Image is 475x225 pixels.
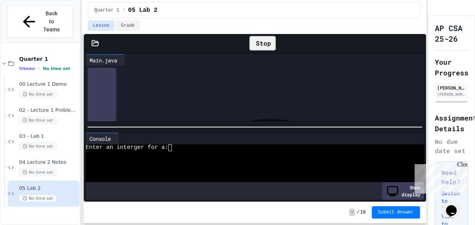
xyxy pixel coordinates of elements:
[437,84,466,91] div: [PERSON_NAME]
[19,169,57,176] span: No time set
[86,54,125,66] div: Main.java
[86,56,121,64] div: Main.java
[349,209,355,216] span: -
[382,182,424,200] div: Show display
[19,81,78,88] span: 00 Lecture 1 Demo
[443,194,467,217] iframe: chat widget
[86,144,168,151] span: Enter an interger for a:
[435,137,468,155] div: No due date set
[38,65,40,72] span: •
[437,91,466,97] div: [PERSON_NAME][EMAIL_ADDRESS][PERSON_NAME][DOMAIN_NAME]
[128,6,158,15] span: 05 Lab 2
[19,107,78,114] span: 02 - Lecture 1 Problem 2
[116,21,140,31] button: Grade
[88,21,114,31] button: Lesson
[356,209,359,215] span: /
[19,117,57,124] span: No time set
[19,55,78,62] span: Quarter 1
[122,7,125,13] span: /
[19,133,78,140] span: 03 - Lab 1
[94,7,119,13] span: Quarter 1
[19,91,57,98] span: No time set
[19,185,78,192] span: 05 Lab 2
[19,143,57,150] span: No time set
[19,66,35,71] span: 5 items
[43,66,70,71] span: No time set
[42,10,60,34] span: Back to Teams
[435,23,468,44] h1: AP CSA 25-26
[86,135,115,143] div: Console
[360,209,366,215] span: 10
[7,5,73,38] button: Back to Teams
[372,206,420,218] button: Submit Answer
[435,57,468,78] h2: Your Progress
[412,161,467,194] iframe: chat widget
[86,133,119,144] div: Console
[435,112,468,134] h2: Assignment Details
[3,3,53,49] div: Chat with us now!Close
[19,159,78,166] span: 04 Lecture 2 Notes
[249,36,276,51] div: Stop
[19,195,57,202] span: No time set
[378,209,414,215] span: Submit Answer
